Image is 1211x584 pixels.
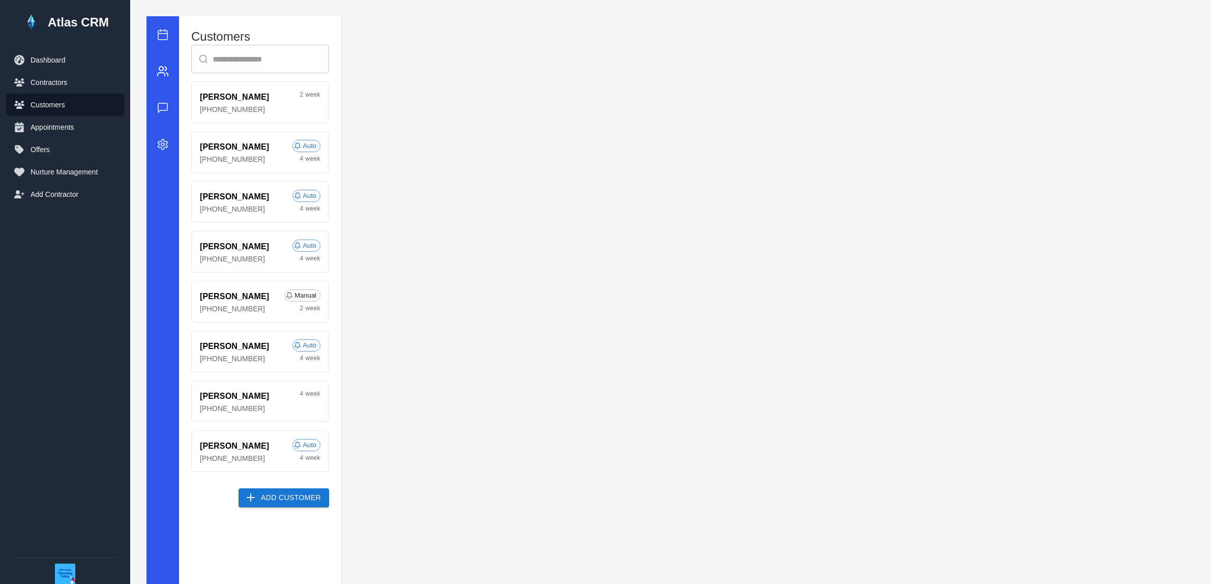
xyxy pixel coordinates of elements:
h6: [PERSON_NAME] [200,90,300,104]
span: Auto [299,141,320,151]
span: 4 week [300,354,320,364]
h6: [PERSON_NAME] [200,439,292,453]
span: Auto [299,191,320,201]
button: Offers [6,138,124,161]
p: [PHONE_NUMBER] [200,354,292,364]
span: Manual [291,290,320,301]
img: Atlas Logo [21,12,42,33]
span: Auto [299,440,320,450]
button: Add Contractor [6,183,124,206]
h6: [PERSON_NAME] [200,389,300,403]
p: [PHONE_NUMBER] [200,104,300,114]
span: 2 week [300,304,320,314]
button: Nurture Management [6,161,124,183]
button: Add Customer [239,488,329,507]
h6: [PERSON_NAME] [200,339,292,354]
button: Customers [6,94,124,116]
p: [PHONE_NUMBER] [200,254,292,264]
h6: [PERSON_NAME] [200,240,292,254]
p: [PHONE_NUMBER] [200,304,284,314]
span: 2 week [300,90,320,100]
button: Dashboard [6,49,124,71]
p: [PHONE_NUMBER] [200,154,292,164]
span: 4 week [300,389,320,399]
span: 4 week [300,254,320,264]
h6: [PERSON_NAME] [200,289,284,304]
span: 4 week [300,154,320,164]
span: Auto [299,340,320,351]
h1: Atlas CRM [48,14,109,31]
p: [PHONE_NUMBER] [200,204,292,214]
span: Auto [299,241,320,251]
span: 4 week [300,453,320,463]
img: ACT Logo [55,564,75,584]
h5: Customers [191,28,329,45]
span: 4 week [300,204,320,214]
button: Contractors [6,71,124,94]
h6: [PERSON_NAME] [200,140,292,154]
button: Appointments [6,116,124,138]
h6: [PERSON_NAME] [200,190,292,204]
p: [PHONE_NUMBER] [200,453,292,463]
p: [PHONE_NUMBER] [200,403,300,414]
